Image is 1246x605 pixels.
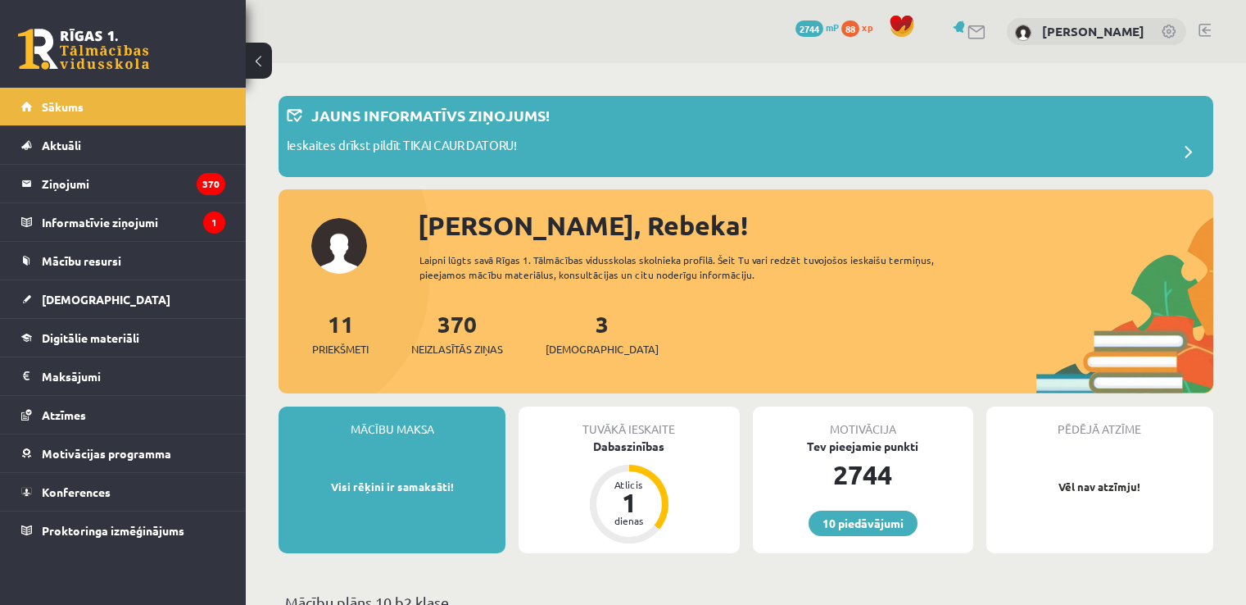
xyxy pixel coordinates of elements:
[21,434,225,472] a: Motivācijas programma
[418,206,1213,245] div: [PERSON_NAME], Rebeka!
[546,341,659,357] span: [DEMOGRAPHIC_DATA]
[42,253,121,268] span: Mācību resursi
[18,29,149,70] a: Rīgas 1. Tālmācības vidusskola
[995,479,1205,495] p: Vēl nav atzīmju!
[197,173,225,195] i: 370
[753,455,973,494] div: 2744
[411,341,503,357] span: Neizlasītās ziņas
[605,489,654,516] div: 1
[519,407,739,438] div: Tuvākā ieskaite
[21,126,225,164] a: Aktuāli
[42,446,171,461] span: Motivācijas programma
[21,242,225,280] a: Mācību resursi
[311,104,550,126] p: Jauns informatīvs ziņojums!
[795,20,839,34] a: 2744 mP
[1042,23,1144,39] a: [PERSON_NAME]
[753,407,973,438] div: Motivācija
[826,20,839,34] span: mP
[1015,25,1031,41] img: Rebeka Sanoka
[21,396,225,434] a: Atzīmes
[312,341,369,357] span: Priekšmeti
[411,309,503,357] a: 370Neizlasītās ziņas
[841,20,859,37] span: 88
[42,203,225,241] legend: Informatīvie ziņojumi
[21,165,225,202] a: Ziņojumi370
[605,516,654,525] div: dienas
[287,136,517,159] p: Ieskaites drīkst pildīt TIKAI CAUR DATORU!
[312,309,369,357] a: 11Priekšmeti
[21,512,225,549] a: Proktoringa izmēģinājums
[21,88,225,125] a: Sākums
[203,212,225,234] i: 1
[42,357,225,395] legend: Maksājumi
[21,203,225,241] a: Informatīvie ziņojumi1
[795,20,823,37] span: 2744
[42,523,184,538] span: Proktoringa izmēģinājums
[42,99,84,114] span: Sākums
[605,480,654,489] div: Atlicis
[42,484,111,499] span: Konferences
[841,20,881,34] a: 88 xp
[21,473,225,511] a: Konferences
[287,479,497,495] p: Visi rēķini ir samaksāti!
[21,280,225,318] a: [DEMOGRAPHIC_DATA]
[519,438,739,455] div: Dabaszinības
[287,104,1205,169] a: Jauns informatīvs ziņojums! Ieskaites drīkst pildīt TIKAI CAUR DATORU!
[279,407,505,438] div: Mācību maksa
[862,20,872,34] span: xp
[42,330,139,345] span: Digitālie materiāli
[21,319,225,357] a: Digitālie materiāli
[21,357,225,395] a: Maksājumi
[42,407,86,422] span: Atzīmes
[42,138,81,152] span: Aktuāli
[419,252,981,282] div: Laipni lūgts savā Rīgas 1. Tālmācības vidusskolas skolnieka profilā. Šeit Tu vari redzēt tuvojošo...
[42,165,225,202] legend: Ziņojumi
[986,407,1213,438] div: Pēdējā atzīme
[809,511,918,536] a: 10 piedāvājumi
[546,309,659,357] a: 3[DEMOGRAPHIC_DATA]
[753,438,973,455] div: Tev pieejamie punkti
[519,438,739,546] a: Dabaszinības Atlicis 1 dienas
[42,292,170,307] span: [DEMOGRAPHIC_DATA]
